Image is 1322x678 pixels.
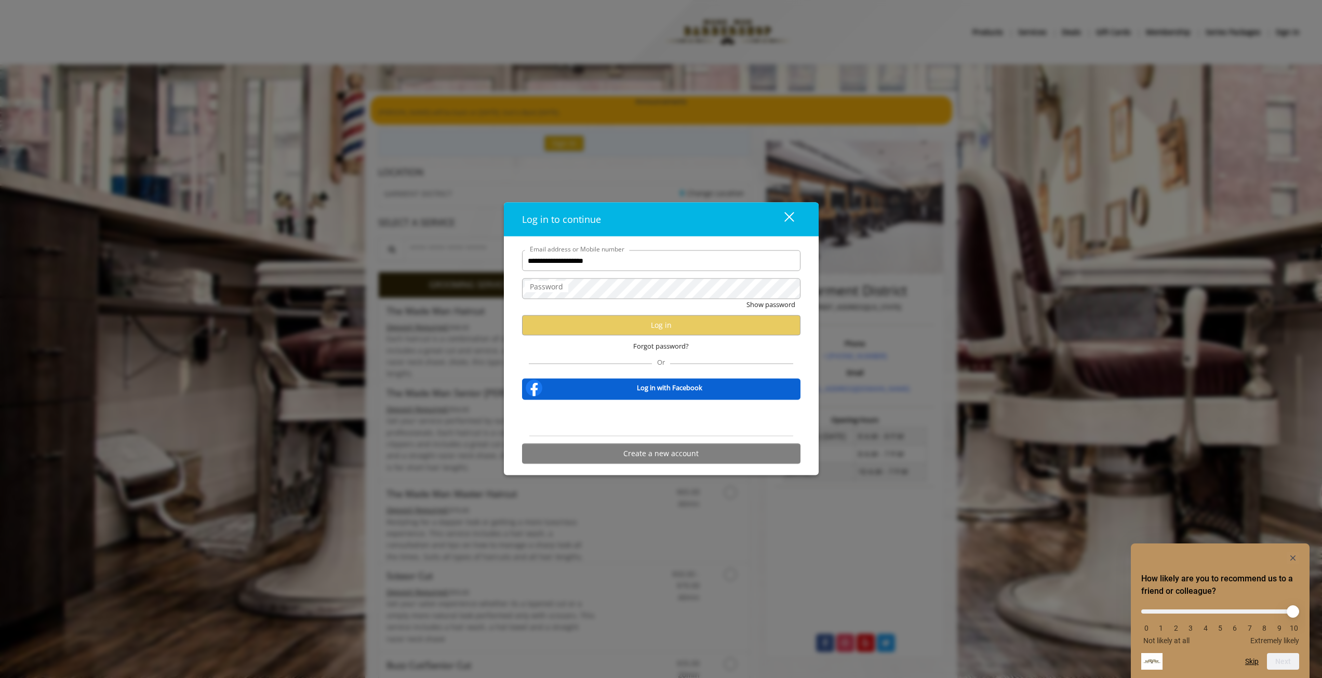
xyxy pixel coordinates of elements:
[522,250,800,271] input: Email address or Mobile number
[1250,636,1299,645] span: Extremely likely
[637,382,702,393] b: Log in with Facebook
[525,244,630,254] label: Email address or Mobile number
[1230,624,1240,632] li: 6
[1141,602,1299,645] div: How likely are you to recommend us to a friend or colleague? Select an option from 0 to 10, with ...
[1156,624,1166,632] li: 1
[1171,624,1181,632] li: 2
[522,443,800,463] button: Create a new account
[633,340,689,351] span: Forgot password?
[522,315,800,335] button: Log in
[1245,624,1255,632] li: 7
[1143,636,1190,645] span: Not likely at all
[1215,624,1225,632] li: 5
[608,406,714,429] iframe: Sign in with Google Button
[1274,624,1285,632] li: 9
[1259,624,1270,632] li: 8
[765,208,800,230] button: close dialog
[1287,552,1299,564] button: Hide survey
[1185,624,1196,632] li: 3
[522,278,800,299] input: Password
[1245,657,1259,666] button: Skip
[524,377,544,398] img: facebook-logo
[1141,624,1152,632] li: 0
[746,299,795,310] button: Show password
[1141,552,1299,670] div: How likely are you to recommend us to a friend or colleague? Select an option from 0 to 10, with ...
[522,213,601,225] span: Log in to continue
[525,281,568,293] label: Password
[1289,624,1299,632] li: 10
[1267,653,1299,670] button: Next question
[1141,573,1299,597] h2: How likely are you to recommend us to a friend or colleague? Select an option from 0 to 10, with ...
[1200,624,1211,632] li: 4
[652,357,670,366] span: Or
[772,211,793,227] div: close dialog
